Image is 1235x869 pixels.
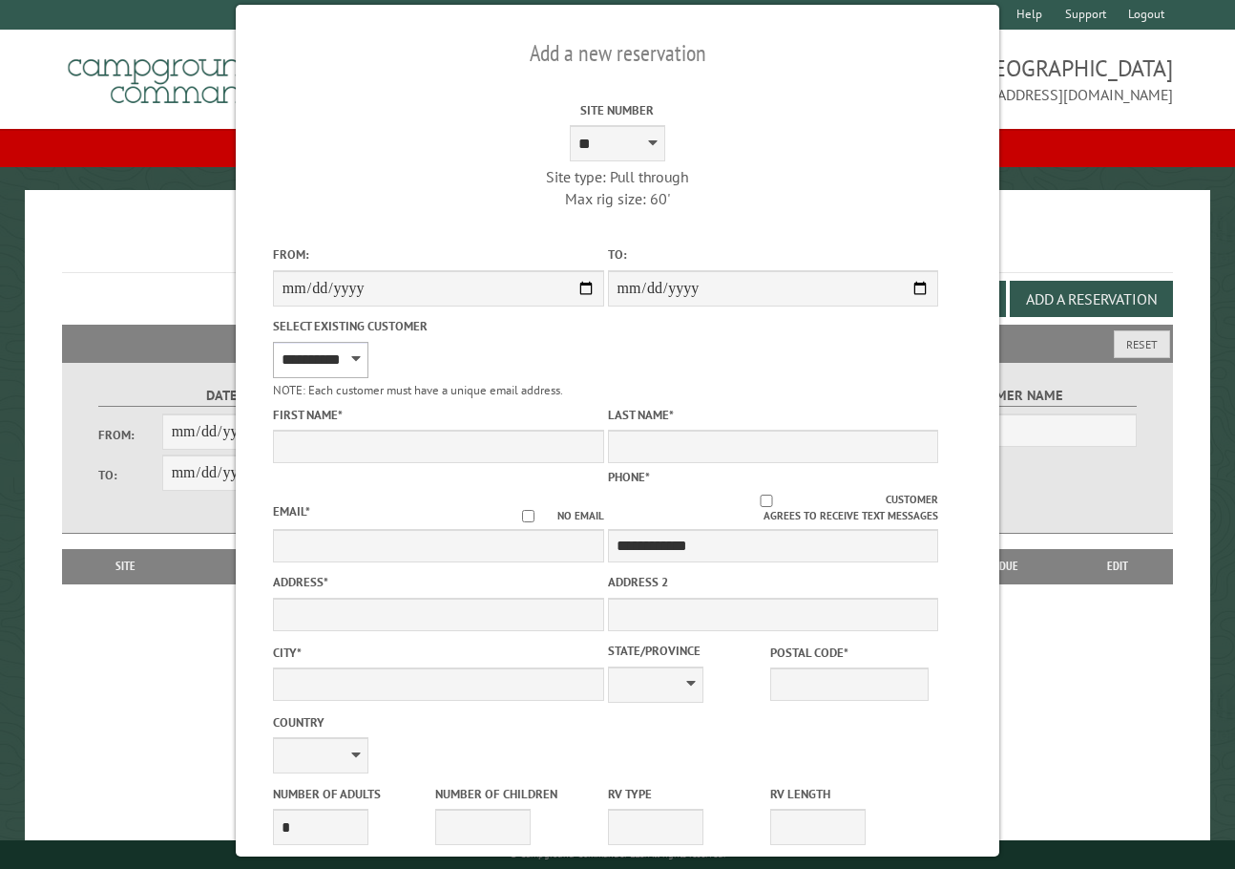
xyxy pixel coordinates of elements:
label: Email [273,503,310,519]
img: Campground Commander [62,37,301,112]
th: Edit [1061,549,1173,583]
label: Dates [98,385,353,407]
h2: Filters [62,325,1174,361]
label: Customer agrees to receive text messages [608,492,939,524]
input: Customer agrees to receive text messages [647,495,887,507]
th: Site [72,549,179,583]
label: Number of Adults [273,785,431,803]
label: Last Name [608,406,939,424]
label: Country [273,713,604,731]
label: Number of Children [435,785,594,803]
button: Reset [1114,330,1170,358]
input: No email [499,510,557,522]
label: Address [273,573,604,591]
label: RV Length [770,785,929,803]
h1: Reservations [62,221,1174,273]
label: Phone [608,469,650,485]
th: Dates [179,549,322,583]
button: Add a Reservation [1010,281,1173,317]
label: First Name [273,406,604,424]
h2: Add a new reservation [273,35,962,72]
label: Postal Code [770,644,929,662]
label: Site Number [452,101,784,119]
label: From: [98,426,162,444]
div: Site type: Pull through [452,166,784,187]
label: State/Province [608,642,766,660]
label: Select existing customer [273,317,604,335]
th: Due [957,549,1061,583]
label: RV Type [608,785,766,803]
small: © Campground Commander LLC. All rights reserved. [510,848,725,860]
label: Address 2 [608,573,939,591]
label: From: [273,245,604,264]
label: City [273,644,604,662]
div: Max rig size: 60' [452,188,784,209]
label: No email [499,508,604,524]
label: To: [98,466,162,484]
small: NOTE: Each customer must have a unique email address. [273,382,563,398]
label: To: [608,245,939,264]
label: Customer Name [882,385,1137,407]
